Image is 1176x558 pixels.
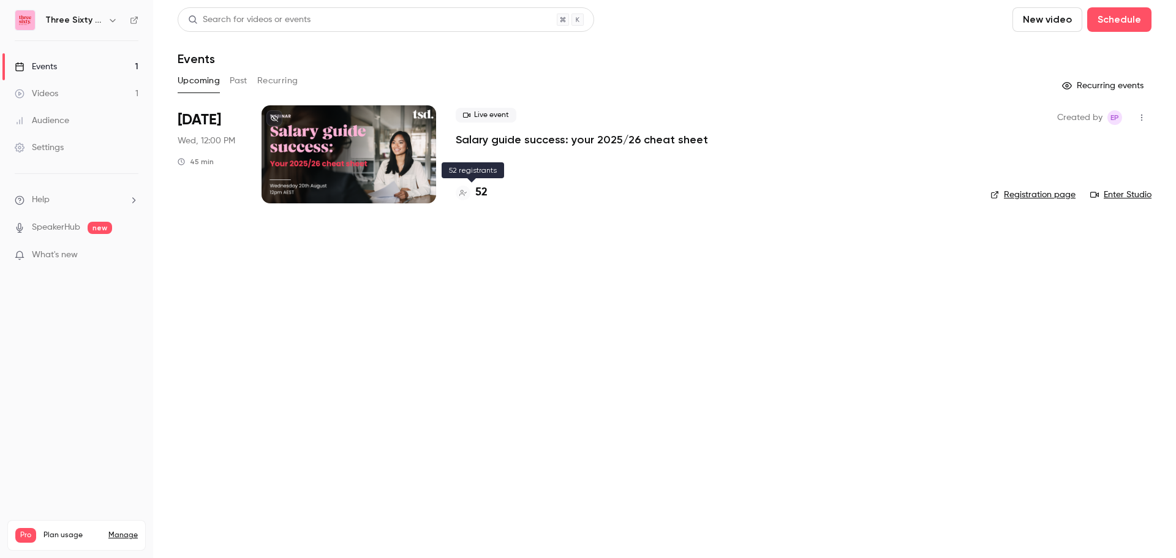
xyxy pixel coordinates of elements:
[178,51,215,66] h1: Events
[1087,7,1151,32] button: Schedule
[1057,76,1151,96] button: Recurring events
[990,189,1076,201] a: Registration page
[178,157,214,167] div: 45 min
[1107,110,1122,125] span: Elouise Paul
[15,141,64,154] div: Settings
[456,108,516,123] span: Live event
[1110,110,1119,125] span: EP
[456,184,488,201] a: 52
[456,132,708,147] a: Salary guide success: your 2025/26 cheat sheet
[43,530,101,540] span: Plan usage
[32,249,78,262] span: What's new
[1012,7,1082,32] button: New video
[1090,189,1151,201] a: Enter Studio
[108,530,138,540] a: Manage
[124,250,138,261] iframe: Noticeable Trigger
[475,184,488,201] h4: 52
[230,71,247,91] button: Past
[257,71,298,91] button: Recurring
[45,14,103,26] h6: Three Sixty Digital
[15,10,35,30] img: Three Sixty Digital
[178,110,221,130] span: [DATE]
[15,528,36,543] span: Pro
[178,135,235,147] span: Wed, 12:00 PM
[178,71,220,91] button: Upcoming
[178,105,242,203] div: Aug 20 Wed, 12:00 PM (Australia/Sydney)
[15,61,57,73] div: Events
[88,222,112,234] span: new
[32,194,50,206] span: Help
[188,13,311,26] div: Search for videos or events
[15,115,69,127] div: Audience
[15,88,58,100] div: Videos
[32,221,80,234] a: SpeakerHub
[1057,110,1102,125] span: Created by
[15,194,138,206] li: help-dropdown-opener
